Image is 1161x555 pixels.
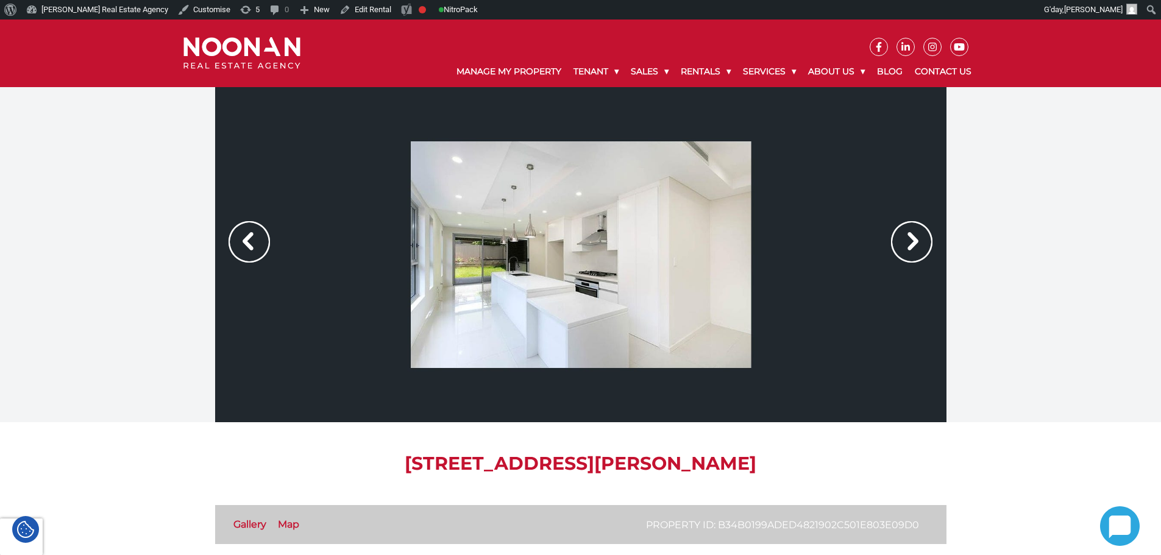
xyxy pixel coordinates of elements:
a: Manage My Property [450,56,567,87]
p: Property ID: b34b0199aded4821902c501e803e09d0 [646,517,919,532]
a: Map [278,518,299,530]
div: Focus keyphrase not set [419,6,426,13]
a: Blog [871,56,909,87]
a: Rentals [675,56,737,87]
img: Arrow slider [229,221,270,263]
div: Cookie Settings [12,516,39,543]
img: Arrow slider [891,221,932,263]
h1: [STREET_ADDRESS][PERSON_NAME] [215,453,946,475]
a: Gallery [233,518,266,530]
a: Contact Us [909,56,978,87]
a: Tenant [567,56,625,87]
a: About Us [802,56,871,87]
a: Services [737,56,802,87]
img: Noonan Real Estate Agency [183,37,300,69]
a: Sales [625,56,675,87]
span: [PERSON_NAME] [1064,5,1123,14]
